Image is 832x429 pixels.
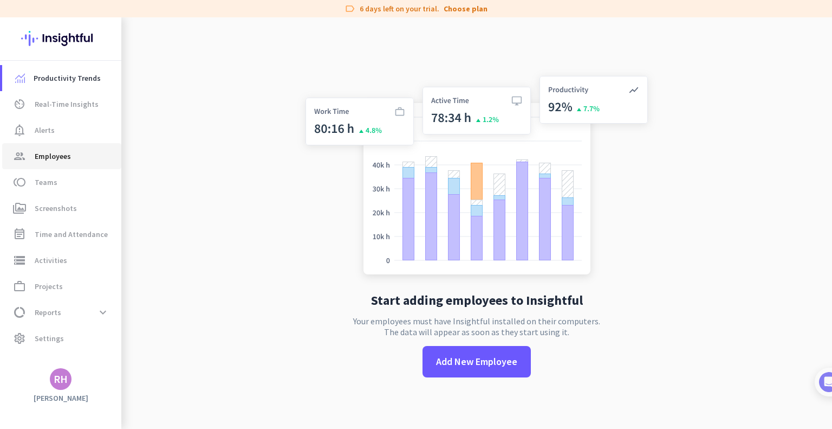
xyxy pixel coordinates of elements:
[436,355,517,369] span: Add New Employee
[35,124,55,137] span: Alerts
[422,346,531,377] button: Add New Employee
[35,98,99,111] span: Real-Time Insights
[2,247,121,273] a: storageActivities
[15,73,25,83] img: menu-item
[2,65,121,91] a: menu-itemProductivity Trends
[34,72,101,85] span: Productivity Trends
[2,195,121,221] a: perm_mediaScreenshots
[13,124,26,137] i: notification_important
[13,332,26,345] i: settings
[344,3,355,14] i: label
[13,228,26,241] i: event_note
[21,17,100,60] img: Insightful logo
[35,280,63,293] span: Projects
[2,117,121,143] a: notification_importantAlerts
[444,3,487,14] a: Choose plan
[353,316,600,337] p: Your employees must have Insightful installed on their computers. The data will appear as soon as...
[13,176,26,189] i: toll
[35,176,57,189] span: Teams
[2,143,121,169] a: groupEmployees
[35,254,67,267] span: Activities
[2,221,121,247] a: event_noteTime and Attendance
[13,98,26,111] i: av_timer
[2,169,121,195] a: tollTeams
[2,273,121,299] a: work_outlineProjects
[13,254,26,267] i: storage
[35,332,64,345] span: Settings
[35,306,61,319] span: Reports
[13,280,26,293] i: work_outline
[35,228,108,241] span: Time and Attendance
[35,202,77,215] span: Screenshots
[297,69,656,285] img: no-search-results
[2,299,121,325] a: data_usageReportsexpand_more
[13,306,26,319] i: data_usage
[35,150,71,163] span: Employees
[2,91,121,117] a: av_timerReal-Time Insights
[371,294,583,307] h2: Start adding employees to Insightful
[2,325,121,351] a: settingsSettings
[54,374,68,385] div: RH
[93,303,113,322] button: expand_more
[13,202,26,215] i: perm_media
[13,150,26,163] i: group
